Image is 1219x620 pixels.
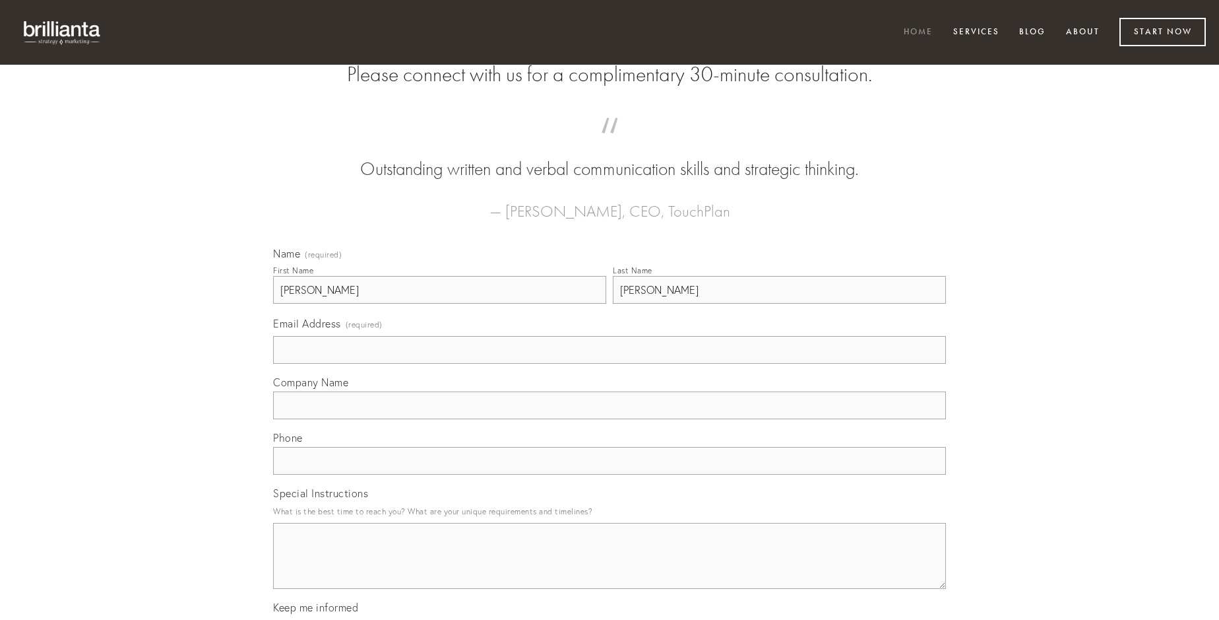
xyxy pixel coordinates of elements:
[273,317,341,330] span: Email Address
[273,376,348,389] span: Company Name
[273,487,368,500] span: Special Instructions
[13,13,112,52] img: brillianta - research, strategy, marketing
[273,265,313,275] div: First Name
[294,182,925,224] figcaption: — [PERSON_NAME], CEO, TouchPlan
[305,251,342,259] span: (required)
[294,131,925,156] span: “
[273,601,358,614] span: Keep me informed
[1057,22,1108,44] a: About
[273,502,946,520] p: What is the best time to reach you? What are your unique requirements and timelines?
[273,431,303,444] span: Phone
[945,22,1008,44] a: Services
[346,316,383,333] span: (required)
[1011,22,1054,44] a: Blog
[895,22,941,44] a: Home
[273,62,946,87] h2: Please connect with us for a complimentary 30-minute consultation.
[273,247,300,260] span: Name
[613,265,652,275] div: Last Name
[1119,18,1206,46] a: Start Now
[294,131,925,182] blockquote: Outstanding written and verbal communication skills and strategic thinking.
